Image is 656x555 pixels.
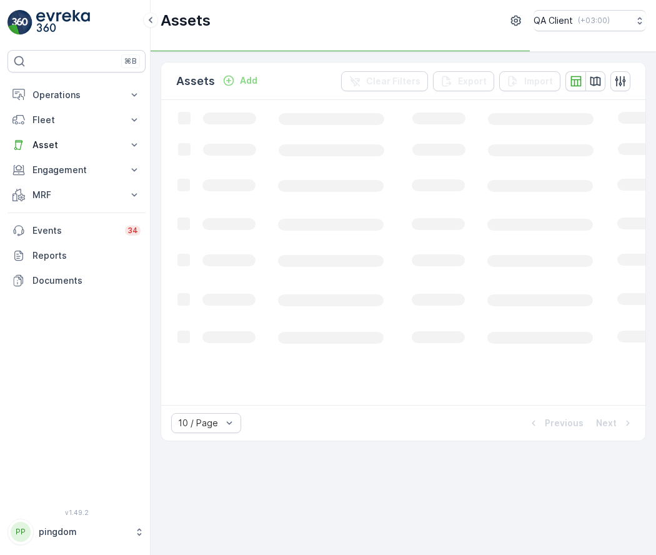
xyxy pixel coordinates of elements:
img: logo [7,10,32,35]
button: Clear Filters [341,71,428,91]
a: Events34 [7,218,146,243]
p: Assets [176,72,215,90]
button: Import [499,71,560,91]
p: Import [524,75,553,87]
p: Clear Filters [366,75,420,87]
p: Engagement [32,164,121,176]
div: PP [11,522,31,542]
button: Export [433,71,494,91]
button: Operations [7,82,146,107]
p: Events [32,224,117,237]
p: QA Client [534,14,573,27]
p: Next [596,417,617,429]
p: pingdom [39,526,128,538]
p: Asset [32,139,121,151]
a: Documents [7,268,146,293]
p: Reports [32,249,141,262]
p: 34 [127,226,138,236]
button: Add [217,73,262,88]
p: Fleet [32,114,121,126]
a: Reports [7,243,146,268]
p: ( +03:00 ) [578,16,610,26]
button: MRF [7,182,146,207]
button: Previous [526,416,585,431]
button: Fleet [7,107,146,132]
span: v 1.49.2 [7,509,146,516]
p: MRF [32,189,121,201]
button: Next [595,416,635,431]
button: QA Client(+03:00) [534,10,646,31]
button: PPpingdom [7,519,146,545]
p: Operations [32,89,121,101]
p: Documents [32,274,141,287]
button: Engagement [7,157,146,182]
p: Previous [545,417,584,429]
p: Export [458,75,487,87]
p: Add [240,74,257,87]
p: ⌘B [124,56,137,66]
img: logo_light-DOdMpM7g.png [36,10,90,35]
button: Asset [7,132,146,157]
p: Assets [161,11,211,31]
